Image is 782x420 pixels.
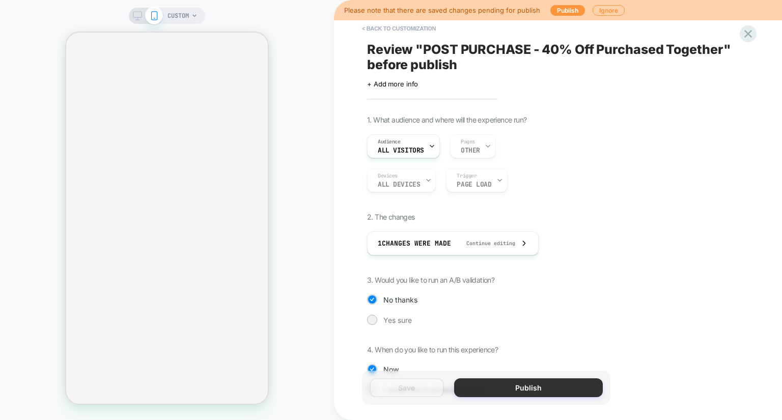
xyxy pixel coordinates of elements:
span: Continue editing [456,240,515,247]
span: Audience [378,138,401,145]
span: Review " POST PURCHASE - 40% Off Purchased Together " before publish [367,42,739,72]
span: Yes sure [383,316,412,324]
button: < Back to customization [357,20,441,37]
span: 1 Changes were made [378,239,451,248]
button: Save [370,378,444,397]
button: Publish [550,5,585,16]
span: Now [383,365,399,374]
span: 2. The changes [367,213,415,221]
button: Publish [454,378,603,397]
span: + Add more info [367,80,418,88]
span: 3. Would you like to run an A/B validation? [367,276,494,284]
span: 1. What audience and where will the experience run? [367,115,526,124]
span: All Visitors [378,147,424,154]
button: Ignore [593,5,625,16]
span: No thanks [383,295,417,304]
span: 4. When do you like to run this experience? [367,345,498,354]
span: CUSTOM [167,8,189,24]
